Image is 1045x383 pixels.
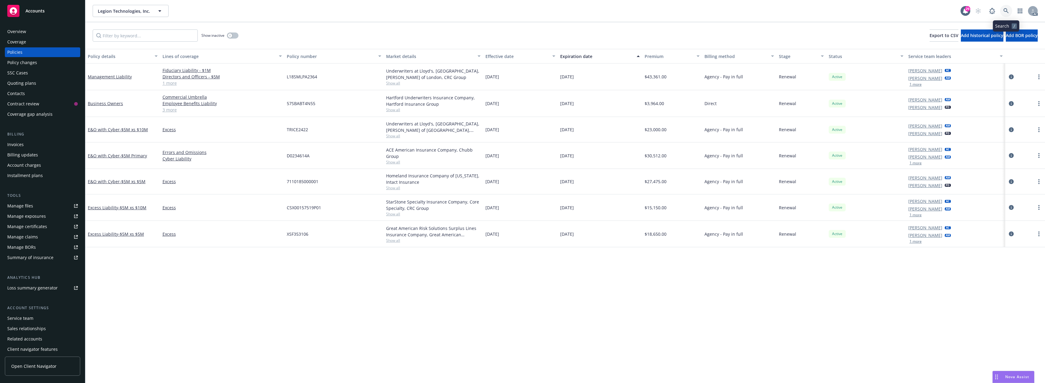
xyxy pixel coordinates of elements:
[88,179,146,184] a: E&O with Cyber
[831,231,843,237] span: Active
[560,126,574,133] span: [DATE]
[485,126,499,133] span: [DATE]
[287,231,308,237] span: XSF353106
[704,178,743,185] span: Agency - Pay in full
[908,154,942,160] a: [PERSON_NAME]
[908,224,942,231] a: [PERSON_NAME]
[287,74,317,80] span: L18SMLPA2364
[910,213,922,217] button: 1 more
[1035,73,1043,80] a: more
[485,74,499,80] span: [DATE]
[5,160,80,170] a: Account charges
[85,49,160,63] button: Policy details
[386,68,481,80] div: Underwriters at Lloyd's, [GEOGRAPHIC_DATA], [PERSON_NAME] of London, CRC Group
[485,204,499,211] span: [DATE]
[386,94,481,107] div: Hartford Underwriters Insurance Company, Hartford Insurance Group
[558,49,642,63] button: Expiration date
[1006,29,1038,42] button: Add BOR policy
[163,94,282,100] a: Commercial Umbrella
[1014,5,1026,17] a: Switch app
[908,175,942,181] a: [PERSON_NAME]
[560,178,574,185] span: [DATE]
[386,53,474,60] div: Market details
[485,231,499,237] span: [DATE]
[779,152,796,159] span: Renewal
[831,127,843,132] span: Active
[120,153,147,159] span: - $5M Primary
[5,305,80,311] div: Account settings
[5,47,80,57] a: Policies
[485,53,549,60] div: Effective date
[5,89,80,98] a: Contacts
[5,344,80,354] a: Client navigator features
[560,152,574,159] span: [DATE]
[5,193,80,199] div: Tools
[908,198,942,204] a: [PERSON_NAME]
[201,33,224,38] span: Show inactive
[1008,73,1015,80] a: circleInformation
[88,101,123,106] a: Business Owners
[483,49,558,63] button: Effective date
[386,211,481,217] span: Show all
[5,324,80,333] a: Sales relationships
[386,225,481,238] div: Great American Risk Solutions Surplus Lines Insurance Company, Great American Insurance Group, CR...
[992,371,1034,383] button: Nova Assist
[1008,178,1015,185] a: circleInformation
[560,100,574,107] span: [DATE]
[645,126,666,133] span: $23,000.00
[5,58,80,67] a: Policy changes
[910,161,922,165] button: 1 more
[5,68,80,78] a: SSC Cases
[163,67,282,74] a: Fiduciary Liability - $1M
[908,206,942,212] a: [PERSON_NAME]
[645,204,666,211] span: $15,150.00
[829,53,897,60] div: Status
[386,173,481,185] div: Homeland Insurance Company of [US_STATE], Intact Insurance
[1035,230,1043,238] a: more
[386,121,481,133] div: Underwriters at Lloyd's, [GEOGRAPHIC_DATA], [PERSON_NAME] of [GEOGRAPHIC_DATA], Corona Underwrite...
[1008,204,1015,211] a: circleInformation
[910,240,922,243] button: 1 more
[88,127,148,132] a: E&O with Cyber
[5,150,80,160] a: Billing updates
[645,100,664,107] span: $3,964.00
[906,49,1005,63] button: Service team leaders
[7,58,37,67] div: Policy changes
[908,232,942,238] a: [PERSON_NAME]
[908,130,942,137] a: [PERSON_NAME]
[7,140,24,149] div: Invoices
[930,32,958,38] span: Export to CSV
[93,29,198,42] input: Filter by keyword...
[5,78,80,88] a: Quoting plans
[163,80,282,86] a: 1 more
[5,171,80,180] a: Installment plans
[645,152,666,159] span: $30,512.00
[88,74,132,80] a: Management Liability
[908,123,942,129] a: [PERSON_NAME]
[831,153,843,158] span: Active
[120,179,146,184] span: - $5M xs $5M
[163,178,282,185] a: Excess
[908,67,942,74] a: [PERSON_NAME]
[163,100,282,107] a: Employee Benefits Liability
[7,324,46,333] div: Sales relationships
[908,146,942,152] a: [PERSON_NAME]
[7,78,36,88] div: Quoting plans
[7,68,28,78] div: SSC Cases
[560,74,574,80] span: [DATE]
[163,204,282,211] a: Excess
[965,6,970,12] div: 29
[1035,204,1043,211] a: more
[5,37,80,47] a: Coverage
[1005,374,1029,379] span: Nova Assist
[120,127,148,132] span: - $5M xs $10M
[7,242,36,252] div: Manage BORs
[908,182,942,189] a: [PERSON_NAME]
[704,126,743,133] span: Agency - Pay in full
[993,371,1000,383] div: Drag to move
[560,53,633,60] div: Expiration date
[1008,152,1015,159] a: circleInformation
[287,53,375,60] div: Policy number
[5,2,80,19] a: Accounts
[1006,32,1038,38] span: Add BOR policy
